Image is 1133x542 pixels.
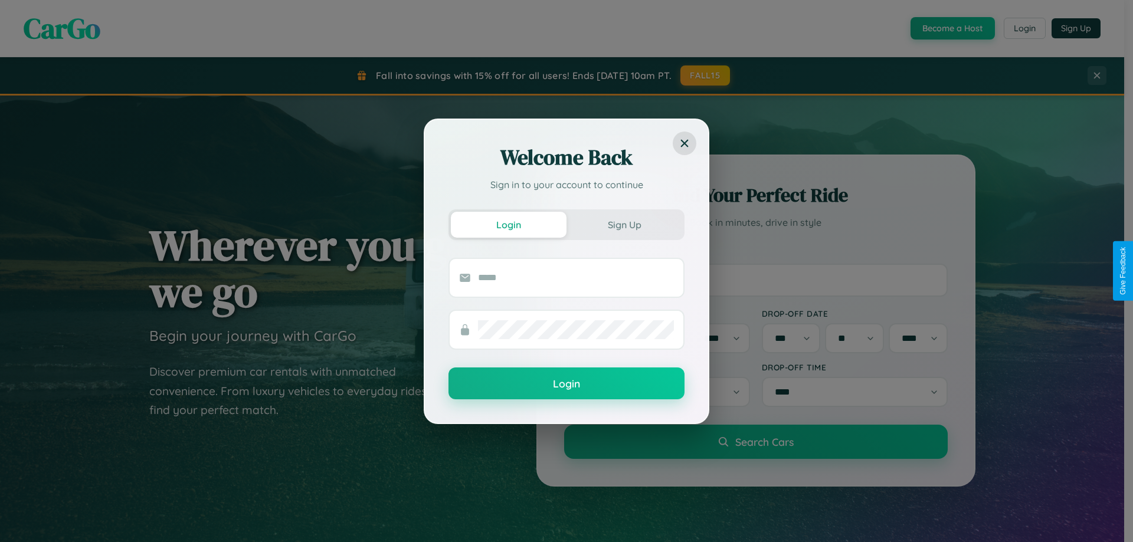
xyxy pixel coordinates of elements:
button: Login [448,367,685,399]
h2: Welcome Back [448,143,685,172]
button: Login [451,212,566,238]
button: Sign Up [566,212,682,238]
div: Give Feedback [1119,247,1127,295]
p: Sign in to your account to continue [448,178,685,192]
